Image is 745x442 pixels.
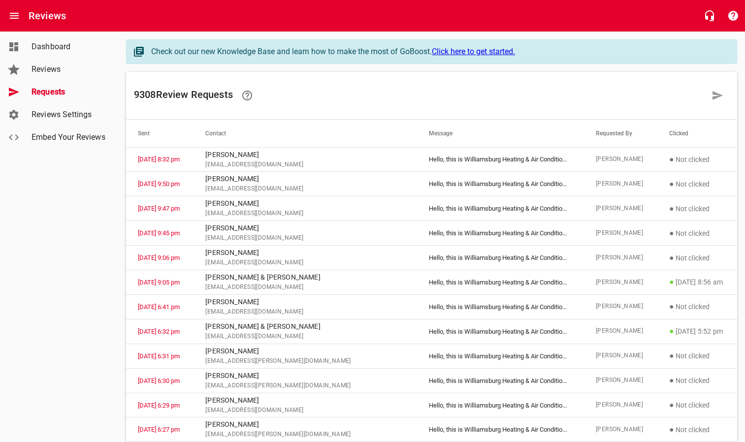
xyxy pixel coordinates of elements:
[669,301,725,313] p: Not clicked
[32,63,106,75] span: Reviews
[151,46,727,58] div: Check out our new Knowledge Base and learn how to make the most of GoBoost.
[205,233,405,243] span: [EMAIL_ADDRESS][DOMAIN_NAME]
[417,246,584,270] td: Hello, this is Williamsburg Heating & Air Conditio ...
[596,400,646,410] span: [PERSON_NAME]
[417,147,584,172] td: Hello, this is Williamsburg Heating & Air Conditio ...
[669,302,674,311] span: ●
[417,319,584,344] td: Hello, this is Williamsburg Heating & Air Conditio ...
[417,393,584,417] td: Hello, this is Williamsburg Heating & Air Conditio ...
[138,156,180,163] a: [DATE] 8:32 pm
[669,154,725,165] p: Not clicked
[596,204,646,214] span: [PERSON_NAME]
[669,228,674,238] span: ●
[205,258,405,268] span: [EMAIL_ADDRESS][DOMAIN_NAME]
[596,278,646,287] span: [PERSON_NAME]
[596,425,646,435] span: [PERSON_NAME]
[205,272,405,283] p: [PERSON_NAME] & [PERSON_NAME]
[205,209,405,219] span: [EMAIL_ADDRESS][DOMAIN_NAME]
[29,8,66,24] h6: Reviews
[138,279,180,286] a: [DATE] 9:05 pm
[721,4,745,28] button: Support Portal
[417,221,584,246] td: Hello, this is Williamsburg Heating & Air Conditio ...
[205,283,405,292] span: [EMAIL_ADDRESS][DOMAIN_NAME]
[669,425,674,434] span: ●
[126,120,194,147] th: Sent
[669,203,725,215] p: Not clicked
[698,4,721,28] button: Live Chat
[596,302,646,312] span: [PERSON_NAME]
[134,84,706,107] h6: 9308 Review Request s
[657,120,737,147] th: Clicked
[596,253,646,263] span: [PERSON_NAME]
[138,180,180,188] a: [DATE] 9:50 pm
[596,326,646,336] span: [PERSON_NAME]
[417,270,584,295] td: Hello, this is Williamsburg Heating & Air Conditio ...
[417,294,584,319] td: Hello, this is Williamsburg Heating & Air Conditio ...
[205,198,405,209] p: [PERSON_NAME]
[417,344,584,368] td: Hello, this is Williamsburg Heating & Air Conditio ...
[32,131,106,143] span: Embed Your Reviews
[205,346,405,356] p: [PERSON_NAME]
[205,184,405,194] span: [EMAIL_ADDRESS][DOMAIN_NAME]
[669,253,674,262] span: ●
[669,424,725,436] p: Not clicked
[596,179,646,189] span: [PERSON_NAME]
[417,368,584,393] td: Hello, this is Williamsburg Heating & Air Conditio ...
[669,350,725,362] p: Not clicked
[669,399,725,411] p: Not clicked
[194,120,417,147] th: Contact
[205,297,405,307] p: [PERSON_NAME]
[596,155,646,164] span: [PERSON_NAME]
[138,229,180,237] a: [DATE] 9:45 pm
[205,160,405,170] span: [EMAIL_ADDRESS][DOMAIN_NAME]
[596,351,646,361] span: [PERSON_NAME]
[205,395,405,406] p: [PERSON_NAME]
[432,47,515,56] a: Click here to get started.
[32,86,106,98] span: Requests
[138,402,180,409] a: [DATE] 6:29 pm
[584,120,657,147] th: Requested By
[669,325,725,337] p: [DATE] 5:52 pm
[138,205,180,212] a: [DATE] 9:47 pm
[417,417,584,442] td: Hello, this is Williamsburg Heating & Air Conditio ...
[205,332,405,342] span: [EMAIL_ADDRESS][DOMAIN_NAME]
[138,377,180,384] a: [DATE] 6:30 pm
[669,179,674,189] span: ●
[205,406,405,415] span: [EMAIL_ADDRESS][DOMAIN_NAME]
[205,223,405,233] p: [PERSON_NAME]
[32,41,106,53] span: Dashboard
[205,248,405,258] p: [PERSON_NAME]
[669,326,674,336] span: ●
[205,174,405,184] p: [PERSON_NAME]
[205,419,405,430] p: [PERSON_NAME]
[205,356,405,366] span: [EMAIL_ADDRESS][PERSON_NAME][DOMAIN_NAME]
[669,252,725,264] p: Not clicked
[669,276,725,288] p: [DATE] 8:56 am
[669,204,674,213] span: ●
[205,430,405,440] span: [EMAIL_ADDRESS][PERSON_NAME][DOMAIN_NAME]
[138,303,180,311] a: [DATE] 6:41 pm
[669,227,725,239] p: Not clicked
[205,307,405,317] span: [EMAIL_ADDRESS][DOMAIN_NAME]
[669,178,725,190] p: Not clicked
[669,375,725,386] p: Not clicked
[205,150,405,160] p: [PERSON_NAME]
[138,426,180,433] a: [DATE] 6:27 pm
[596,228,646,238] span: [PERSON_NAME]
[235,84,259,107] a: Learn how requesting reviews can improve your online presence
[669,351,674,360] span: ●
[32,109,106,121] span: Reviews Settings
[205,371,405,381] p: [PERSON_NAME]
[669,155,674,164] span: ●
[706,84,729,107] a: Request a review
[669,277,674,286] span: ●
[417,120,584,147] th: Message
[669,376,674,385] span: ●
[138,328,180,335] a: [DATE] 6:32 pm
[596,376,646,385] span: [PERSON_NAME]
[2,4,26,28] button: Open drawer
[138,254,180,261] a: [DATE] 9:06 pm
[205,381,405,391] span: [EMAIL_ADDRESS][PERSON_NAME][DOMAIN_NAME]
[138,352,180,360] a: [DATE] 6:31 pm
[417,196,584,221] td: Hello, this is Williamsburg Heating & Air Conditio ...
